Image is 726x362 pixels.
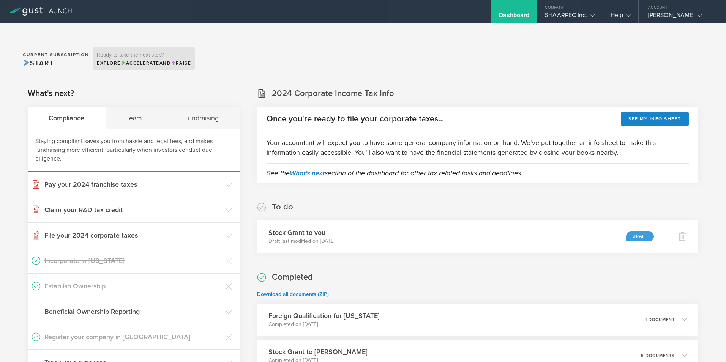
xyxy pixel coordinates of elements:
h3: Stock Grant to you [268,228,335,238]
h3: Incorporate in [US_STATE] [44,256,221,266]
h2: Once you're ready to file your corporate taxes... [267,113,444,124]
h2: What's next? [28,88,74,99]
div: SHAARPEC Inc. [545,11,595,23]
div: Stock Grant to youDraft last modified on [DATE]Draft [257,220,666,253]
h2: Current Subscription [23,52,89,57]
h3: Stock Grant to [PERSON_NAME] [268,347,368,357]
h3: Register your company in [GEOGRAPHIC_DATA] [44,332,221,342]
div: Team [106,107,164,129]
div: Ready to take the next step?ExploreAccelerateandRaise [93,47,195,70]
div: Staying compliant saves you from hassle and legal fees, and makes fundraising more efficient, par... [28,129,240,172]
span: and [121,60,171,66]
h3: Foreign Qualification for [US_STATE] [268,311,380,321]
h3: Pay your 2024 franchise taxes [44,179,221,189]
h2: Completed [272,272,313,283]
h3: Ready to take the next step? [97,52,191,58]
span: Start [23,59,54,67]
p: 1 document [645,318,675,322]
span: Raise [171,60,191,66]
div: Fundraising [163,107,240,129]
span: Accelerate [121,60,159,66]
h2: 2024 Corporate Income Tax Info [272,88,394,99]
p: Your accountant will expect you to have some general company information on hand. We've put toget... [267,138,689,157]
p: Completed on [DATE] [268,321,380,328]
div: Dashboard [499,11,529,23]
h3: Beneficial Ownership Reporting [44,307,221,316]
h3: Claim your R&D tax credit [44,205,221,215]
p: Draft last modified on [DATE] [268,238,335,245]
div: Help [611,11,631,23]
p: 5 documents [641,354,675,358]
div: Draft [626,231,654,241]
em: See the section of the dashboard for other tax related tasks and deadlines. [267,169,522,177]
div: [PERSON_NAME] [648,11,713,23]
button: See my info sheet [621,112,689,126]
div: Explore [97,60,191,66]
iframe: Chat Widget [688,326,726,362]
h2: To do [272,201,293,212]
h3: File your 2024 corporate taxes [44,230,221,240]
a: What's next [290,169,325,177]
div: Compliance [28,107,106,129]
a: Download all documents (ZIP) [257,291,329,297]
h3: Establish Ownership [44,281,221,291]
